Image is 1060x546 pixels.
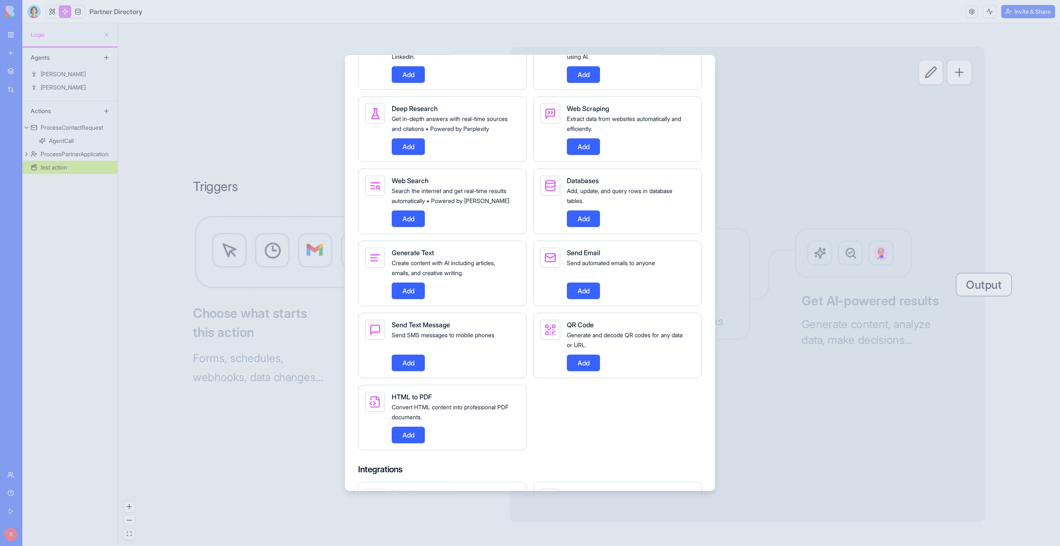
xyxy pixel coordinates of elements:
[358,464,702,475] h4: Integrations
[392,259,495,276] span: Create content with AI including articles, emails, and creative writing.
[567,355,600,371] button: Add
[392,283,425,299] button: Add
[392,321,450,329] span: Send Text Message
[567,176,599,185] span: Databases
[567,187,672,204] span: Add, update, and query rows in database tables.
[567,210,600,227] button: Add
[567,249,600,257] span: Send Email
[392,249,434,257] span: Generate Text
[567,321,594,329] span: QR Code
[392,66,425,83] button: Add
[392,393,432,401] span: HTML to PDF
[392,331,494,338] span: Send SMS messages to mobile phones
[567,259,655,266] span: Send automated emails to anyone
[392,187,509,204] span: Search the internet and get real-time results automatically • Powered by [PERSON_NAME]
[392,427,425,443] button: Add
[567,283,600,299] button: Add
[392,355,425,371] button: Add
[392,210,425,227] button: Add
[567,115,681,132] span: Extract data from websites automatically and efficiently.
[567,66,600,83] button: Add
[392,403,508,420] span: Convert HTML content into professional PDF documents.
[392,43,501,60] span: Extract profiles and company insights from LinkedIn.
[392,138,425,155] button: Add
[392,176,429,185] span: Web Search
[567,490,583,498] span: Slack
[392,490,412,498] span: [DATE]
[392,115,508,132] span: Get in-depth answers with real-time sources and citations • Powered by Perplexity
[567,138,600,155] button: Add
[567,43,683,60] span: Create original images from text descriptions using AI.
[392,104,438,113] span: Deep Research
[567,331,682,348] span: Generate and decode QR codes for any data or URL.
[567,104,609,113] span: Web Scraping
